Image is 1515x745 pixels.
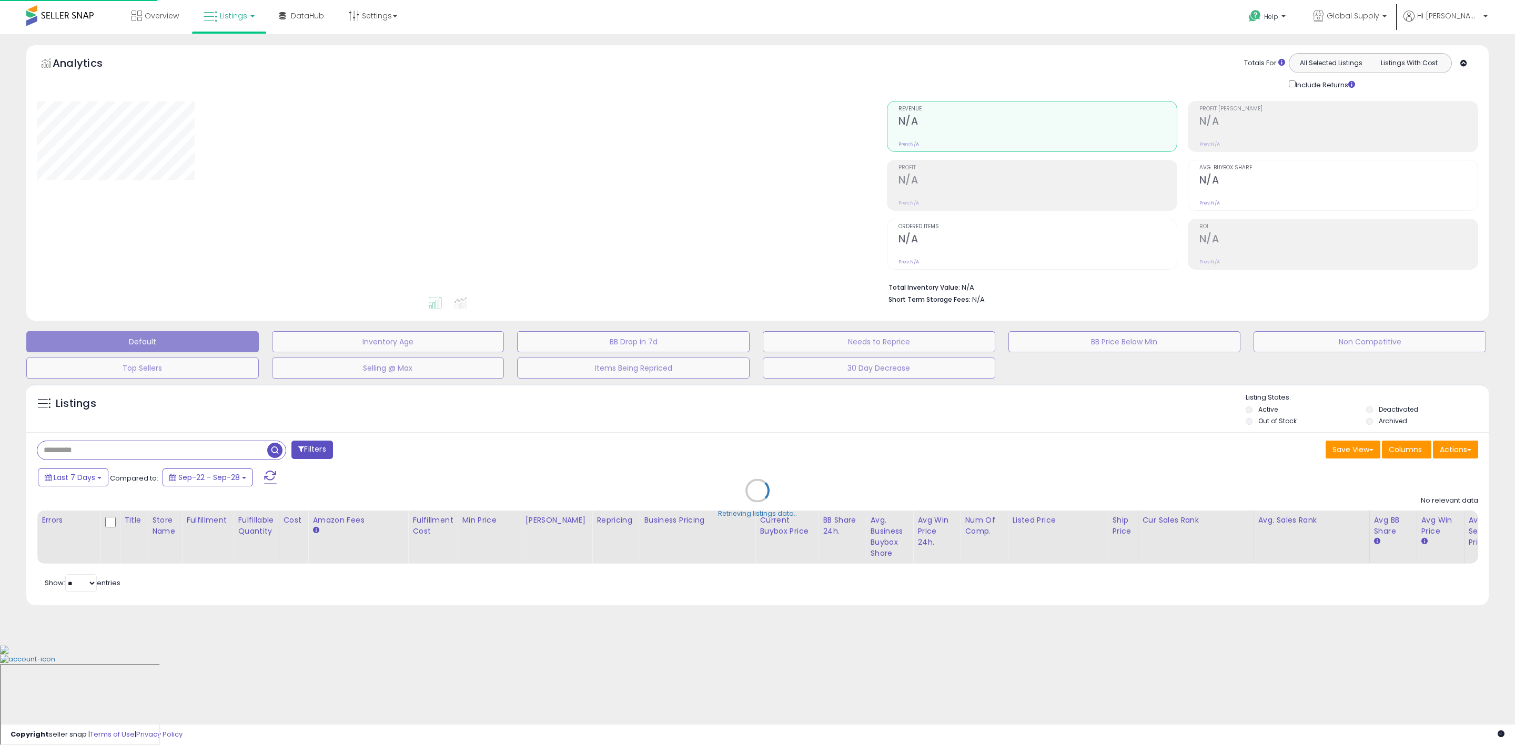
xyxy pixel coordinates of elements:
h2: N/A [898,233,1177,247]
div: Include Returns [1281,78,1368,90]
span: Hi [PERSON_NAME] [1417,11,1480,21]
span: Profit [PERSON_NAME] [1199,106,1478,112]
b: Total Inventory Value: [888,283,960,292]
span: Avg. Buybox Share [1199,165,1478,171]
button: 30 Day Decrease [763,358,995,379]
span: Profit [898,165,1177,171]
span: Help [1264,12,1278,21]
small: Prev: N/A [898,141,919,147]
h2: N/A [898,115,1177,129]
small: Prev: N/A [1199,141,1220,147]
h2: N/A [1199,233,1478,247]
span: Revenue [898,106,1177,112]
button: Non Competitive [1254,331,1486,352]
div: Retrieving listings data.. [718,509,797,518]
h5: Analytics [53,56,123,73]
h2: N/A [898,174,1177,188]
div: Totals For [1244,58,1285,68]
button: BB Drop in 7d [517,331,750,352]
span: ROI [1199,224,1478,230]
button: Default [26,331,259,352]
i: Get Help [1248,9,1261,23]
button: Items Being Repriced [517,358,750,379]
small: Prev: N/A [1199,259,1220,265]
b: Short Term Storage Fees: [888,295,971,304]
span: DataHub [291,11,324,21]
span: N/A [972,294,985,304]
button: All Selected Listings [1292,56,1370,70]
a: Hi [PERSON_NAME] [1403,11,1488,34]
button: Top Sellers [26,358,259,379]
small: Prev: N/A [1199,200,1220,206]
h2: N/A [1199,115,1478,129]
span: Overview [145,11,179,21]
li: N/A [888,280,1470,293]
small: Prev: N/A [898,259,919,265]
button: BB Price Below Min [1008,331,1241,352]
span: Global Supply [1327,11,1379,21]
span: Ordered Items [898,224,1177,230]
a: Help [1240,2,1296,34]
h2: N/A [1199,174,1478,188]
button: Inventory Age [272,331,504,352]
button: Listings With Cost [1370,56,1448,70]
button: Needs to Reprice [763,331,995,352]
span: Listings [220,11,247,21]
button: Selling @ Max [272,358,504,379]
small: Prev: N/A [898,200,919,206]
